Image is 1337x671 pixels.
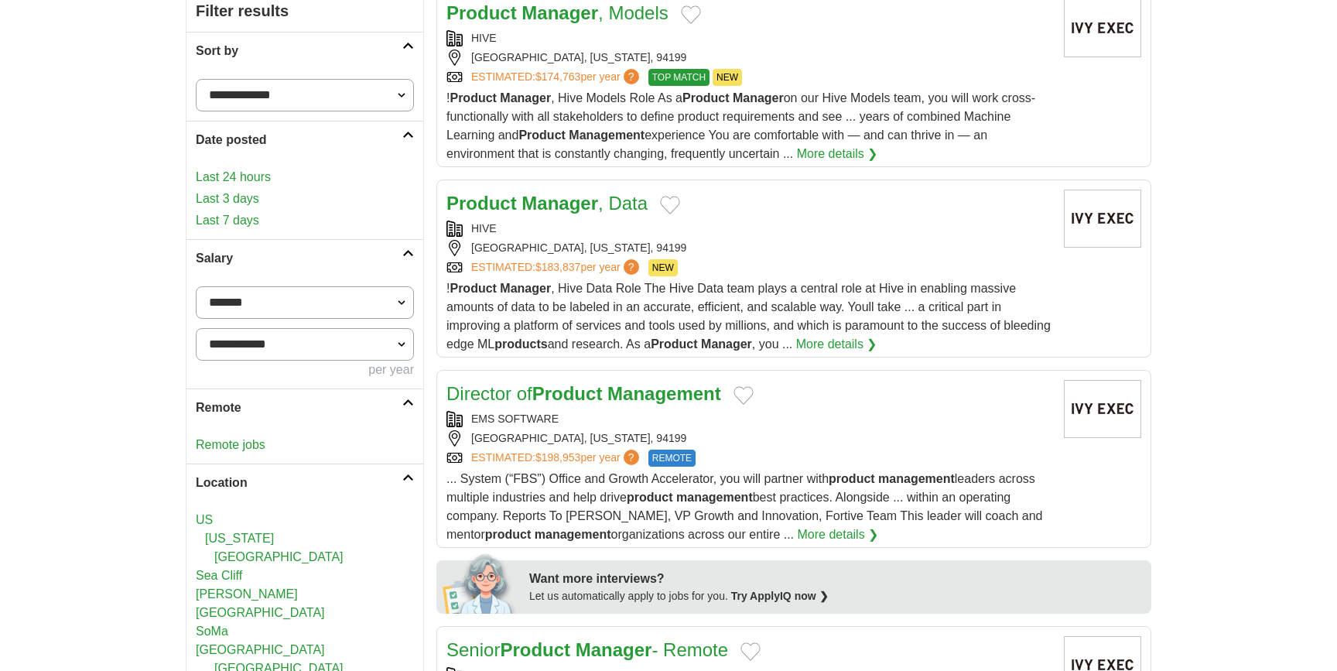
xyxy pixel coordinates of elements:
a: Director ofProduct Management [446,383,721,404]
a: More details ❯ [796,335,877,354]
strong: Management [569,128,645,142]
strong: Product [450,91,496,104]
a: Remote jobs [196,438,265,451]
div: Let us automatically apply to jobs for you. [529,588,1142,604]
strong: products [494,337,547,351]
span: ... System (“FBS”) Office and Growth Accelerator, you will partner with leaders across multiple i... [446,472,1042,541]
div: HIVE [446,221,1051,237]
strong: Product [682,91,729,104]
h2: Location [196,474,402,492]
span: NEW [648,259,678,276]
h2: Salary [196,249,402,268]
button: Add to favorite jobs [681,5,701,24]
span: ? [624,259,639,275]
a: ESTIMATED:$183,837per year? [471,259,642,276]
a: ESTIMATED:$198,953per year? [471,450,642,467]
span: ? [624,450,639,465]
img: Company logo [1064,380,1141,438]
strong: Product [651,337,697,351]
a: Remote [186,389,423,426]
div: [GEOGRAPHIC_DATA], [US_STATE], 94199 [446,240,1051,256]
span: REMOTE [648,450,696,467]
a: Try ApplyIQ now ❯ [731,590,829,602]
div: Want more interviews? [529,570,1142,588]
h2: Date posted [196,131,402,149]
span: NEW [713,69,742,86]
a: SoMa [196,625,228,638]
div: per year [196,361,414,379]
strong: Manager [500,282,551,295]
strong: Product [518,128,565,142]
span: ! , Hive Data Role The Hive Data team plays a central role at Hive in enabling massive amounts of... [446,282,1051,351]
div: [GEOGRAPHIC_DATA], [US_STATE], 94199 [446,50,1051,66]
div: EMS SOFTWARE [446,411,1051,427]
a: Sort by [186,32,423,70]
strong: Product [532,383,603,404]
a: Product Manager, Data [446,193,648,214]
button: Add to favorite jobs [660,196,680,214]
strong: Manager [500,91,551,104]
strong: management [878,472,955,485]
a: More details ❯ [797,145,878,163]
strong: product [829,472,875,485]
a: Sea Cliff [196,569,242,582]
strong: Manager [521,193,598,214]
strong: management [676,491,753,504]
h2: Remote [196,399,402,417]
strong: Product [500,639,570,660]
a: [US_STATE] [205,532,274,545]
span: $183,837 [535,261,580,273]
div: HIVE [446,30,1051,46]
img: apply-iq-scientist.png [443,552,518,614]
a: Location [186,464,423,502]
a: Last 24 hours [196,168,414,187]
h2: Sort by [196,42,402,60]
button: Add to favorite jobs [733,386,754,405]
span: $198,953 [535,451,580,464]
strong: Manager [576,639,652,660]
strong: Manager [733,91,784,104]
a: More details ❯ [798,526,879,544]
div: [GEOGRAPHIC_DATA], [US_STATE], 94199 [446,430,1051,447]
a: Product Manager, Models [446,2,668,23]
a: Salary [186,239,423,277]
a: ESTIMATED:$174,763per year? [471,69,642,86]
button: Add to favorite jobs [740,642,761,661]
strong: Management [607,383,721,404]
a: Date posted [186,121,423,159]
span: $174,763 [535,70,580,83]
a: Last 7 days [196,211,414,230]
span: ! , Hive Models Role As a on our Hive Models team, you will work cross-functionally with all stak... [446,91,1035,160]
a: US [196,513,213,526]
a: Last 3 days [196,190,414,208]
strong: Product [446,2,517,23]
strong: Manager [701,337,752,351]
strong: product [627,491,673,504]
a: [PERSON_NAME][GEOGRAPHIC_DATA] [196,587,325,619]
span: ? [624,69,639,84]
a: SeniorProduct Manager- Remote [446,639,728,660]
img: Company logo [1064,190,1141,248]
strong: Product [446,193,517,214]
span: TOP MATCH [648,69,710,86]
strong: management [535,528,611,541]
strong: product [485,528,532,541]
a: [GEOGRAPHIC_DATA] [214,550,344,563]
strong: Manager [521,2,598,23]
strong: Product [450,282,496,295]
a: [GEOGRAPHIC_DATA] [196,643,325,656]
